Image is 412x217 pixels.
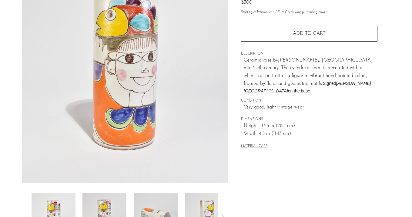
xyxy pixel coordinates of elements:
[241,10,377,15] p: Starting at /mo with Affirm.
[241,51,377,57] span: DESCRIPTION
[278,58,319,63] em: [PERSON_NAME]
[293,31,326,36] span: Add to cart
[241,117,377,122] span: DIMENSIONS
[256,11,262,14] span: $28
[241,98,377,104] span: CONDITION
[323,81,336,86] span: Signed
[244,104,377,112] span: Very good; light vintage wear.
[241,26,377,42] button: Add to cart
[244,122,377,130] span: Height: 11.25 in (28.5 cm)
[241,144,268,149] button: MATERIAL CARE
[285,11,327,14] a: Check your purchasing power - Learn more about Affirm Financing (opens in modal)
[244,81,371,94] em: [PERSON_NAME] [GEOGRAPHIC_DATA]
[288,88,311,93] span: on the base.
[244,130,377,138] span: Width: 4.5 in (11.43 cm)
[244,57,377,95] p: Ceramic vase by , [GEOGRAPHIC_DATA], mid-20th century. The cylindrical form is decorated with a w...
